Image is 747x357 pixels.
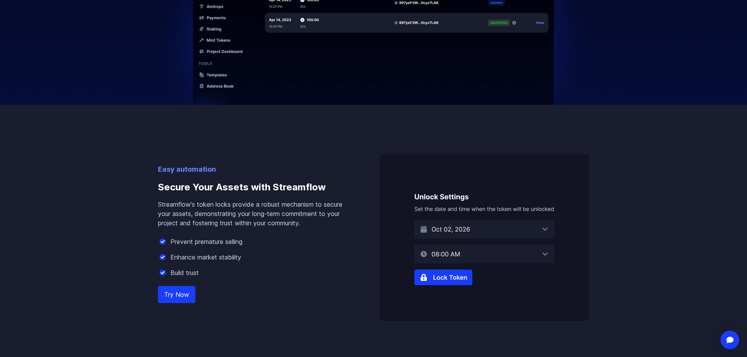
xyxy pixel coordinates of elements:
[158,164,355,175] p: Easy automation
[380,155,589,321] img: Secure Your Assets with Streamflow
[721,331,739,349] div: Open Intercom Messenger
[158,175,355,200] h3: Secure Your Assets with Streamflow
[170,268,199,277] p: Build trust
[158,200,355,228] p: Streamflow's token locks provide a robust mechanism to secure your assets, demonstrating your lon...
[170,237,242,246] p: Prevent premature selling
[170,253,241,262] p: Enhance market stability
[158,286,195,303] a: Try Now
